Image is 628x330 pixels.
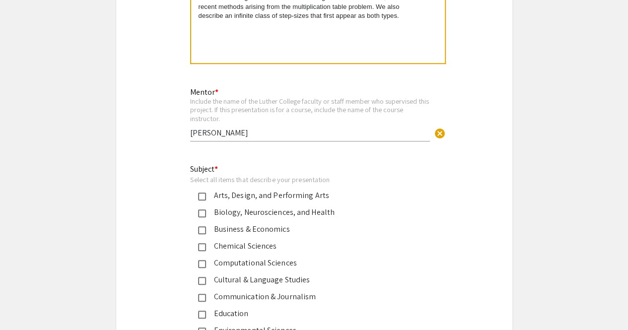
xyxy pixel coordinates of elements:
[434,128,446,139] span: cancel
[206,206,415,218] div: Biology, Neurosciences, and Health
[190,128,430,138] input: Type Here
[206,223,415,235] div: Business & Economics
[206,257,415,269] div: Computational Sciences
[199,11,437,20] p: describe an infinite class of step-sizes that first appear as both types.
[190,87,218,97] mat-label: Mentor
[199,2,437,11] p: recent methods arising from the multiplication table problem. We also
[190,175,422,184] div: Select all items that describe your presentation
[206,274,415,286] div: Cultural & Language Studies
[430,123,450,143] button: Clear
[7,285,42,323] iframe: Chat
[190,164,218,174] mat-label: Subject
[190,97,430,123] div: Include the name of the Luther College faculty or staff member who supervised this project. If th...
[206,190,415,201] div: Arts, Design, and Performing Arts
[206,291,415,303] div: Communication & Journalism
[206,308,415,320] div: Education
[206,240,415,252] div: Chemical Sciences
